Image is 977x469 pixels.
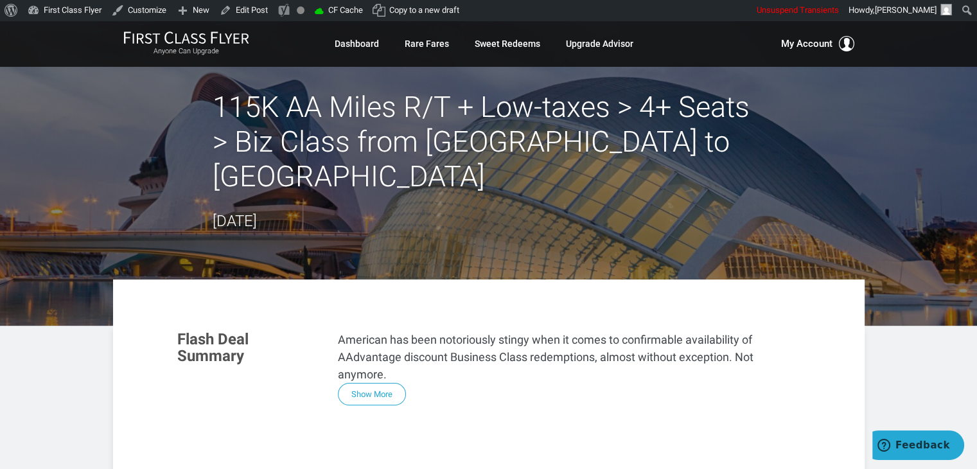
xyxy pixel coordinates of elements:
a: Upgrade Advisor [566,32,633,55]
iframe: Opens a widget where you can find more information [872,430,964,463]
span: [PERSON_NAME] [875,5,937,15]
time: [DATE] [213,212,257,230]
h2: 115K AA Miles R/T + Low-taxes > 4+ Seats > Biz Class from [GEOGRAPHIC_DATA] to [GEOGRAPHIC_DATA] [213,90,765,194]
h3: Flash Deal Summary [177,331,319,365]
a: Rare Fares [405,32,449,55]
span: Unsuspend Transients [757,5,839,15]
span: My Account [781,36,832,51]
img: First Class Flyer [123,31,249,44]
button: My Account [781,36,854,51]
a: Sweet Redeems [475,32,540,55]
button: Show More [338,383,406,405]
small: Anyone Can Upgrade [123,47,249,56]
a: First Class FlyerAnyone Can Upgrade [123,31,249,57]
a: Dashboard [335,32,379,55]
p: American has been notoriously stingy when it comes to confirmable availability of AAdvantage disc... [338,331,800,383]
